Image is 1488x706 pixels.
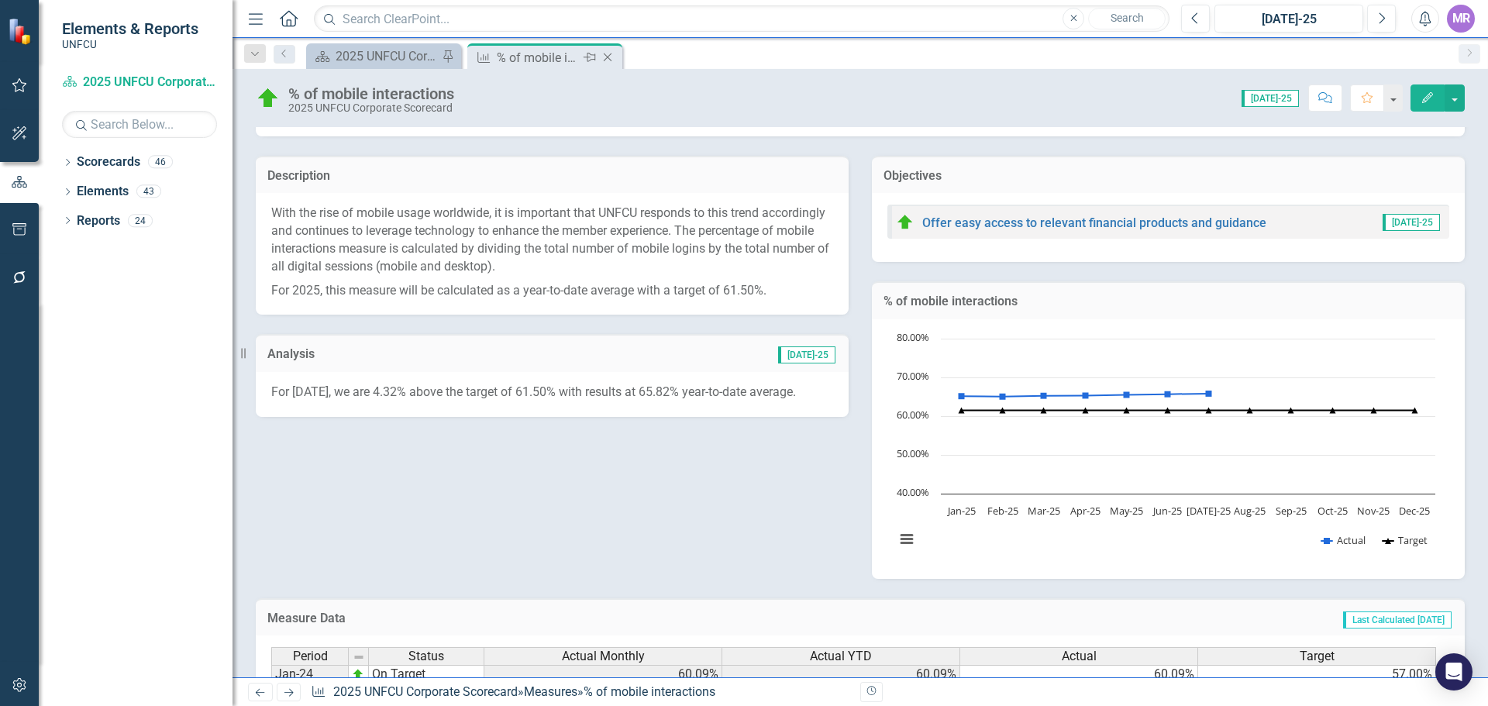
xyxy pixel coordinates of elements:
[1234,504,1266,518] text: Aug-25
[369,665,484,684] td: On Target
[136,185,161,198] div: 43
[1317,504,1348,518] text: Oct-25
[267,169,837,183] h3: Description
[352,668,364,680] img: zOikAAAAAElFTkSuQmCC
[987,504,1018,518] text: Feb-25
[959,407,1418,413] g: Target, line 2 of 2 with 12 data points.
[1041,407,1047,413] path: Mar-25, 61.5. Target.
[946,504,976,518] text: Jan-25
[1220,10,1358,29] div: [DATE]-25
[1343,611,1452,629] span: Last Calculated [DATE]
[353,651,365,663] img: 8DAGhfEEPCf229AAAAAElFTkSuQmCC
[1124,391,1130,398] path: May-25, 65.496. Actual.
[267,347,521,361] h3: Analysis
[897,369,929,383] text: 70.00%
[311,684,849,701] div: » »
[1083,392,1089,398] path: Apr-25, 65.315. Actual.
[778,346,835,363] span: [DATE]-25
[77,183,129,201] a: Elements
[1447,5,1475,33] button: MR
[7,16,36,45] img: ClearPoint Strategy
[1165,391,1171,397] path: Jun-25, 65.67166666. Actual.
[1088,8,1166,29] button: Search
[1412,407,1418,413] path: Dec-25, 61.5. Target.
[1435,653,1472,691] div: Open Intercom Messenger
[271,205,833,278] p: With the rise of mobile usage worldwide, it is important that UNFCU responds to this trend accord...
[271,384,833,401] p: For [DATE], we are 4.32% above the target of 61.50% with results at 65.82% year-to-date average.
[1187,504,1231,518] text: [DATE]-25
[1383,214,1440,231] span: [DATE]-25
[62,111,217,138] input: Search Below...
[77,212,120,230] a: Reports
[1111,12,1144,24] span: Search
[1110,504,1143,518] text: May-25
[524,684,577,699] a: Measures
[887,331,1449,563] div: Chart. Highcharts interactive chart.
[1371,407,1377,413] path: Nov-25, 61.5. Target.
[897,408,929,422] text: 60.00%
[293,649,328,663] span: Period
[883,169,1453,183] h3: Objectives
[959,393,965,399] path: Jan-25, 65.16. Actual.
[1357,504,1390,518] text: Nov-25
[1028,504,1060,518] text: Mar-25
[897,485,929,499] text: 40.00%
[267,611,760,625] h3: Measure Data
[310,46,438,66] a: 2025 UNFCU Corporate Balanced Scorecard
[887,331,1443,563] svg: Interactive chart
[1321,533,1366,547] button: Show Actual
[336,46,438,66] div: 2025 UNFCU Corporate Balanced Scorecard
[62,38,198,50] small: UNFCU
[1288,407,1294,413] path: Sep-25, 61.5. Target.
[1062,649,1097,663] span: Actual
[960,665,1198,684] td: 60.09%
[1214,5,1363,33] button: [DATE]-25
[1242,90,1299,107] span: [DATE]-25
[1070,504,1100,518] text: Apr-25
[562,649,645,663] span: Actual Monthly
[1330,407,1336,413] path: Oct-25, 61.5. Target.
[883,294,1453,308] h3: % of mobile interactions
[810,649,872,663] span: Actual YTD
[1083,407,1089,413] path: Apr-25, 61.5. Target.
[314,5,1169,33] input: Search ClearPoint...
[897,330,929,344] text: 80.00%
[497,48,580,67] div: % of mobile interactions
[1152,504,1182,518] text: Jun-25
[897,446,929,460] text: 50.00%
[484,665,722,684] td: 60.09%
[959,391,1212,400] g: Actual, line 1 of 2 with 12 data points.
[333,684,518,699] a: 2025 UNFCU Corporate Scorecard
[1206,391,1212,397] path: Jul-25, 65.82. Actual.
[1300,649,1335,663] span: Target
[1399,504,1430,518] text: Dec-25
[1124,407,1130,413] path: May-25, 61.5. Target.
[1276,504,1307,518] text: Sep-25
[922,215,1266,230] a: Offer easy access to relevant financial products and guidance
[1000,407,1006,413] path: Feb-25, 61.5. Target.
[584,684,715,699] div: % of mobile interactions
[271,279,833,300] p: For 2025, this measure will be calculated as a year-to-date average with a target of 61.50%.
[1165,407,1171,413] path: Jun-25, 61.5. Target.
[148,156,173,169] div: 46
[1041,392,1047,398] path: Mar-25, 65.27333333. Actual.
[1206,407,1212,413] path: Jul-25, 61.5. Target.
[1247,407,1253,413] path: Aug-25, 61.5. Target.
[62,19,198,38] span: Elements & Reports
[77,153,140,171] a: Scorecards
[62,74,217,91] a: 2025 UNFCU Corporate Scorecard
[128,214,153,227] div: 24
[896,529,918,550] button: View chart menu, Chart
[722,665,960,684] td: 60.09%
[1383,533,1428,547] button: Show Target
[288,102,454,114] div: 2025 UNFCU Corporate Scorecard
[959,407,965,413] path: Jan-25, 61.5. Target.
[1000,394,1006,400] path: Feb-25, 65.05. Actual.
[271,665,349,684] td: Jan-24
[256,86,281,111] img: On Target
[896,213,914,232] img: On Target
[1198,665,1436,684] td: 57.00%
[408,649,444,663] span: Status
[288,85,454,102] div: % of mobile interactions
